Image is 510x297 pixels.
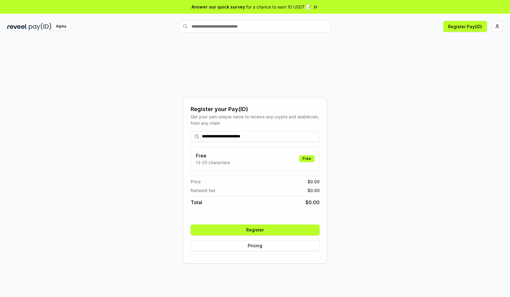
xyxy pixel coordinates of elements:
button: Register [191,224,320,235]
p: 13-25 characters [196,159,230,166]
span: $ 0.00 [308,187,320,194]
button: Pricing [191,240,320,251]
span: $ 0.00 [308,178,320,185]
div: Get your own unique name to receive any crypto and stablecoin, from any chain [191,113,320,126]
span: $ 0.00 [305,199,320,206]
div: Alpha [53,23,70,30]
span: for a chance to earn 10 USDT 📝 [246,4,311,10]
img: pay_id [29,23,51,30]
div: Register your Pay(ID) [191,105,320,113]
span: Price [191,178,201,185]
img: reveel_dark [7,23,28,30]
span: Network fee [191,187,215,194]
h3: Free [196,152,230,159]
span: Answer our quick survey [192,4,245,10]
span: Total [191,199,202,206]
button: Register Pay(ID) [443,21,487,32]
div: Free [299,155,314,162]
